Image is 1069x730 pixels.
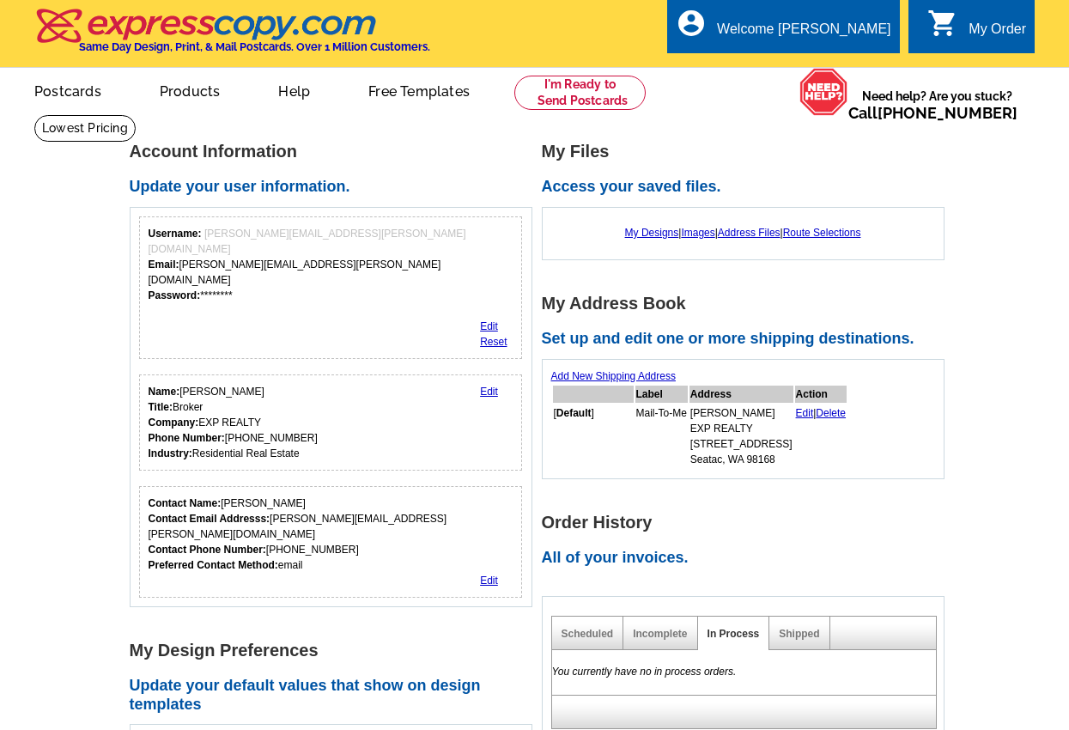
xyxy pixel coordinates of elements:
div: | | | [551,216,935,249]
h2: Set up and edit one or more shipping destinations. [542,330,954,349]
h2: Access your saved files. [542,178,954,197]
strong: Company: [149,417,199,429]
a: Incomplete [633,628,687,640]
h1: My Design Preferences [130,642,542,660]
img: help [799,68,848,116]
a: Edit [480,386,498,398]
h1: Account Information [130,143,542,161]
span: Call [848,104,1017,122]
a: In Process [708,628,760,640]
h1: Order History [542,514,954,532]
i: account_circle [676,8,707,39]
a: Delete [816,407,846,419]
a: [PHONE_NUMBER] [878,104,1017,122]
th: Action [795,386,847,403]
a: Edit [480,320,498,332]
strong: Title: [149,401,173,413]
strong: Industry: [149,447,192,459]
strong: Contact Phone Number: [149,544,266,556]
a: Free Templates [341,70,497,110]
strong: Email: [149,259,179,271]
td: Mail-To-Me [635,405,688,468]
a: Reset [480,336,507,348]
a: Edit [796,407,814,419]
span: Need help? Are you stuck? [848,88,1026,122]
div: Your login information. [139,216,523,359]
strong: Name: [149,386,180,398]
em: You currently have no in process orders. [552,666,737,678]
div: [PERSON_NAME][EMAIL_ADDRESS][PERSON_NAME][DOMAIN_NAME] ******** [149,226,513,303]
strong: Contact Email Addresss: [149,513,270,525]
td: | [795,405,847,468]
b: Default [556,407,592,419]
a: My Designs [625,227,679,239]
a: Help [251,70,337,110]
strong: Preferred Contact Method: [149,559,278,571]
td: [PERSON_NAME] EXP REALTY [STREET_ADDRESS] Seatac, WA 98168 [689,405,793,468]
h2: Update your user information. [130,178,542,197]
a: shopping_cart My Order [927,19,1026,40]
td: [ ] [553,405,634,468]
h1: My Address Book [542,295,954,313]
a: Shipped [779,628,819,640]
i: shopping_cart [927,8,958,39]
a: Images [681,227,714,239]
th: Address [689,386,793,403]
strong: Username: [149,228,202,240]
div: Your personal details. [139,374,523,471]
strong: Contact Name: [149,497,222,509]
a: Route Selections [783,227,861,239]
h2: All of your invoices. [542,549,954,568]
h1: My Files [542,143,954,161]
div: Who should we contact regarding order issues? [139,486,523,598]
a: Add New Shipping Address [551,370,676,382]
div: [PERSON_NAME] [PERSON_NAME][EMAIL_ADDRESS][PERSON_NAME][DOMAIN_NAME] [PHONE_NUMBER] email [149,496,513,573]
strong: Phone Number: [149,432,225,444]
th: Label [635,386,688,403]
a: Same Day Design, Print, & Mail Postcards. Over 1 Million Customers. [34,21,430,53]
div: [PERSON_NAME] Broker EXP REALTY [PHONE_NUMBER] Residential Real Estate [149,384,318,461]
a: Address Files [718,227,780,239]
div: Welcome [PERSON_NAME] [717,21,890,46]
strong: Password: [149,289,201,301]
span: [PERSON_NAME][EMAIL_ADDRESS][PERSON_NAME][DOMAIN_NAME] [149,228,466,255]
h4: Same Day Design, Print, & Mail Postcards. Over 1 Million Customers. [79,40,430,53]
div: My Order [969,21,1026,46]
a: Edit [480,575,498,587]
a: Postcards [7,70,129,110]
h2: Update your default values that show on design templates [130,677,542,714]
a: Scheduled [562,628,614,640]
a: Products [132,70,248,110]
